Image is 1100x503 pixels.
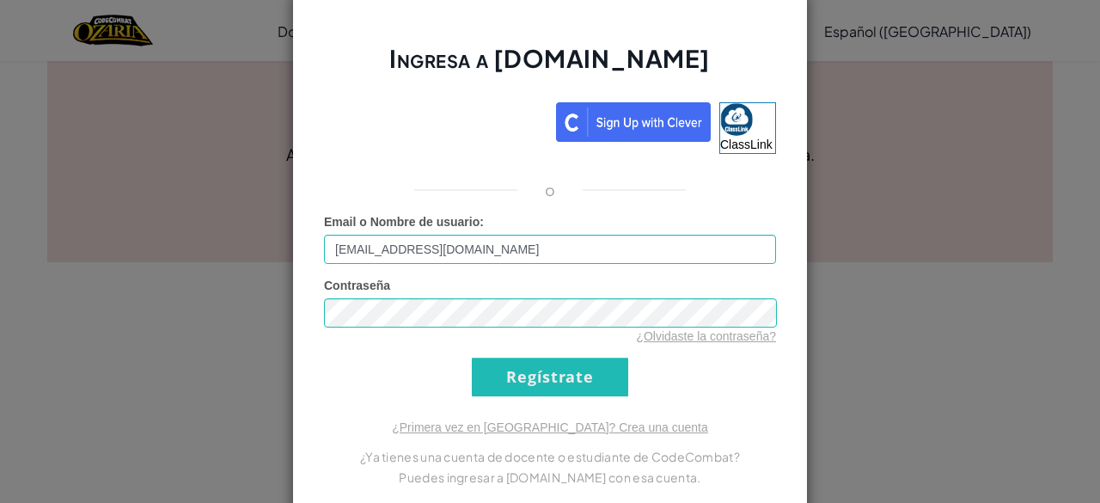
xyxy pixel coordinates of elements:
h2: Ingresa a [DOMAIN_NAME] [324,42,776,92]
a: ¿Olvidaste la contraseña? [636,329,776,343]
iframe: Botón Iniciar sesión con Google [315,101,556,138]
img: clever_sso_button@2x.png [556,102,711,142]
label: : [324,213,484,230]
a: ¿Primera vez en [GEOGRAPHIC_DATA]? Crea una cuenta [392,420,708,434]
input: Regístrate [472,358,628,396]
img: classlink-logo-small.png [720,103,753,136]
p: ¿Ya tienes una cuenta de docente o estudiante de CodeCombat? [324,446,776,467]
span: ClassLink [720,138,773,151]
p: o [545,180,555,200]
span: Contraseña [324,279,390,292]
span: Email o Nombre de usuario [324,215,480,229]
p: Puedes ingresar a [DOMAIN_NAME] con esa cuenta. [324,467,776,488]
